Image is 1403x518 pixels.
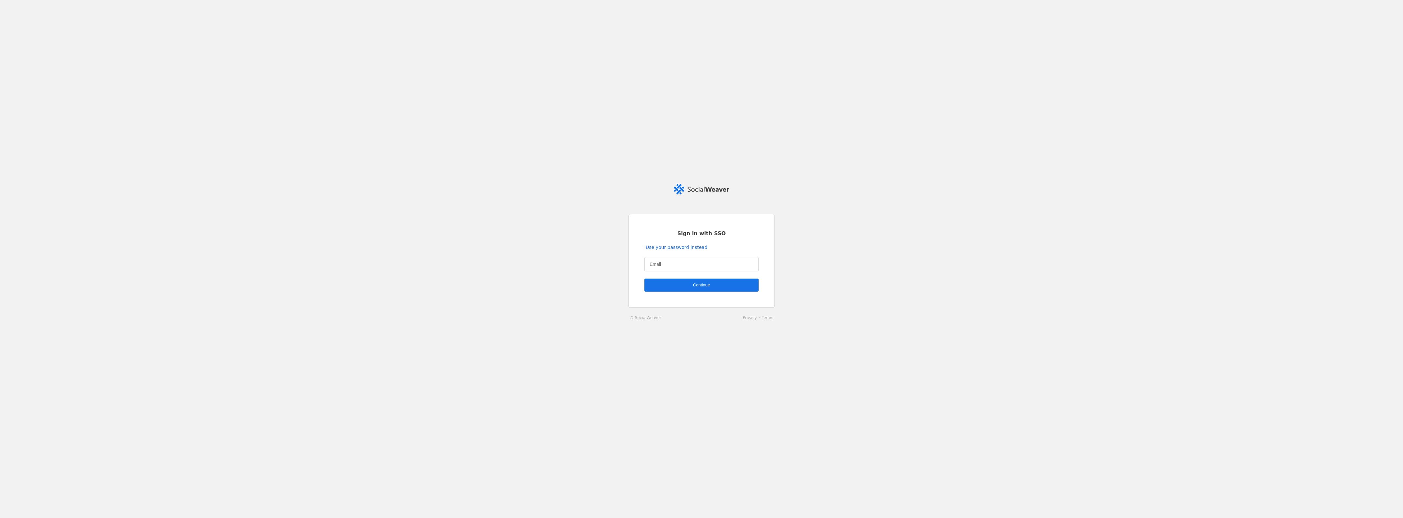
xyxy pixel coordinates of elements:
[743,315,757,320] a: Privacy
[693,282,710,288] span: Continue
[644,279,759,292] button: Continue
[650,260,661,268] mat-label: Email
[630,314,661,321] a: © SocialWeaver
[650,260,753,268] input: Email
[677,230,726,237] span: Sign in with SSO
[762,315,773,320] a: Terms
[646,244,707,251] a: Use your password instead
[757,314,762,321] li: ·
